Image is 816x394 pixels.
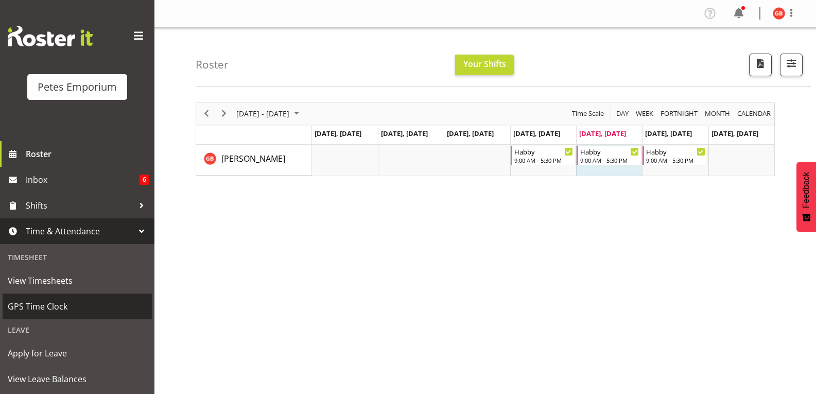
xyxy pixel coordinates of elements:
div: Gillian Byford"s event - Habby Begin From Saturday, August 16, 2025 at 9:00:00 AM GMT+12:00 Ends ... [643,146,707,165]
span: [PERSON_NAME] [221,153,285,164]
span: 6 [140,175,149,185]
div: 9:00 AM - 5:30 PM [514,156,573,164]
button: Time Scale [570,107,606,120]
a: Apply for Leave [3,340,152,366]
div: Habby [580,146,639,157]
span: Roster [26,146,149,162]
span: [DATE], [DATE] [579,129,626,138]
button: Filter Shifts [780,54,803,76]
a: View Timesheets [3,268,152,294]
button: Month [736,107,773,120]
div: Timeline Week of August 15, 2025 [196,102,775,176]
span: Your Shifts [463,58,506,70]
div: Habby [646,146,705,157]
div: 9:00 AM - 5:30 PM [646,156,705,164]
span: View Leave Balances [8,371,147,387]
button: Timeline Month [703,107,732,120]
div: next period [215,103,233,125]
span: [DATE], [DATE] [447,129,494,138]
span: Week [635,107,654,120]
span: [DATE], [DATE] [381,129,428,138]
span: Inbox [26,172,140,187]
td: Gillian Byford resource [196,145,312,176]
div: Timesheet [3,247,152,268]
span: [DATE], [DATE] [645,129,692,138]
button: August 2025 [235,107,304,120]
button: Feedback - Show survey [796,162,816,232]
div: Gillian Byford"s event - Habby Begin From Thursday, August 14, 2025 at 9:00:00 AM GMT+12:00 Ends ... [511,146,576,165]
button: Timeline Day [615,107,631,120]
span: Time Scale [571,107,605,120]
span: Feedback [802,172,811,208]
span: Month [704,107,731,120]
span: [DATE], [DATE] [711,129,758,138]
a: [PERSON_NAME] [221,152,285,165]
button: Previous [200,107,214,120]
div: Petes Emporium [38,79,117,95]
span: Day [615,107,630,120]
span: [DATE], [DATE] [513,129,560,138]
img: gillian-byford11184.jpg [773,7,785,20]
div: 9:00 AM - 5:30 PM [580,156,639,164]
span: View Timesheets [8,273,147,288]
button: Download a PDF of the roster according to the set date range. [749,54,772,76]
span: [DATE], [DATE] [315,129,361,138]
table: Timeline Week of August 15, 2025 [312,145,774,176]
button: Your Shifts [455,55,514,75]
button: Fortnight [659,107,700,120]
span: Apply for Leave [8,346,147,361]
h4: Roster [196,59,229,71]
span: Fortnight [659,107,699,120]
button: Next [217,107,231,120]
span: calendar [736,107,772,120]
span: GPS Time Clock [8,299,147,314]
div: previous period [198,103,215,125]
a: GPS Time Clock [3,294,152,319]
span: Shifts [26,198,134,213]
div: Habby [514,146,573,157]
img: Rosterit website logo [8,26,93,46]
a: View Leave Balances [3,366,152,392]
span: [DATE] - [DATE] [235,107,290,120]
button: Timeline Week [634,107,655,120]
div: Leave [3,319,152,340]
span: Time & Attendance [26,224,134,239]
div: August 11 - 17, 2025 [233,103,305,125]
div: Gillian Byford"s event - Habby Begin From Friday, August 15, 2025 at 9:00:00 AM GMT+12:00 Ends At... [577,146,641,165]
